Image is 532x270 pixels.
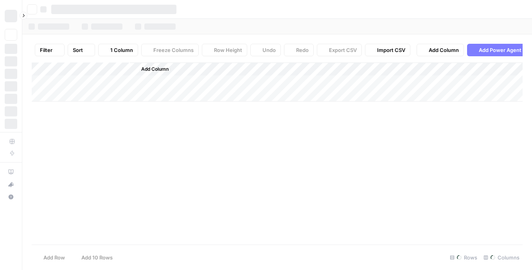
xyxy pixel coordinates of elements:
button: Add Row [32,251,70,264]
span: Row Height [214,46,242,54]
span: Sort [73,46,83,54]
button: Sort [68,44,95,56]
button: Add 10 Rows [70,251,117,264]
span: Add Power Agent [479,46,521,54]
button: Add Column [417,44,464,56]
span: Add Column [141,66,169,73]
button: Undo [250,44,281,56]
a: AirOps Academy [5,166,17,178]
button: Filter [35,44,65,56]
span: Undo [262,46,276,54]
button: Redo [284,44,314,56]
div: What's new? [5,179,17,190]
span: Export CSV [329,46,357,54]
button: Export CSV [317,44,362,56]
span: Add Column [429,46,459,54]
button: What's new? [5,178,17,191]
div: Columns [480,251,523,264]
span: Freeze Columns [153,46,194,54]
span: Filter [40,46,52,54]
span: Import CSV [377,46,405,54]
span: Redo [296,46,309,54]
button: Freeze Columns [141,44,199,56]
span: Add 10 Rows [81,254,113,261]
span: 1 Column [110,46,133,54]
button: Help + Support [5,191,17,203]
div: Rows [447,251,480,264]
button: Add Column [131,64,172,74]
button: Row Height [202,44,247,56]
button: Import CSV [365,44,410,56]
button: 1 Column [98,44,138,56]
button: Add Power Agent [467,44,526,56]
span: Add Row [43,254,65,261]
